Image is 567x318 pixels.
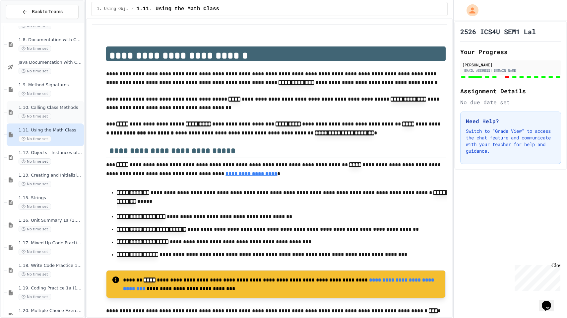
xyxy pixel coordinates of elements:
[460,86,561,96] h2: Assignment Details
[19,173,83,178] span: 1.13. Creating and Initializing Objects: Constructors
[19,240,83,246] span: 1.17. Mixed Up Code Practice 1.1-1.6
[460,47,561,56] h2: Your Progress
[131,6,134,12] span: /
[460,3,480,18] div: My Account
[19,23,51,29] span: No time set
[19,68,51,74] span: No time set
[462,68,559,73] div: [EMAIL_ADDRESS][DOMAIN_NAME]
[466,128,555,154] p: Switch to "Grade View" to access the chat feature and communicate with your teacher for help and ...
[19,158,51,165] span: No time set
[19,195,83,201] span: 1.15. Strings
[19,60,83,65] span: Java Documentation with Comments - Topic 1.8
[97,6,129,12] span: 1. Using Objects and Methods
[19,203,51,210] span: No time set
[19,113,51,119] span: No time set
[460,27,536,36] h1: 2526 ICS4U SEM1 Lal
[460,98,561,106] div: No due date set
[19,105,83,111] span: 1.10. Calling Class Methods
[19,127,83,133] span: 1.11. Using the Math Class
[19,218,83,223] span: 1.16. Unit Summary 1a (1.1-1.6)
[19,181,51,187] span: No time set
[137,5,220,13] span: 1.11. Using the Math Class
[19,91,51,97] span: No time set
[32,8,63,15] span: Back to Teams
[462,62,559,68] div: [PERSON_NAME]
[19,294,51,300] span: No time set
[3,3,46,42] div: Chat with us now!Close
[19,226,51,232] span: No time set
[19,263,83,269] span: 1.18. Write Code Practice 1.1-1.6
[19,308,83,314] span: 1.20. Multiple Choice Exercises for Unit 1a (1.1-1.6)
[19,285,83,291] span: 1.19. Coding Practice 1a (1.1-1.6)
[539,291,560,311] iframe: chat widget
[19,45,51,52] span: No time set
[19,82,83,88] span: 1.9. Method Signatures
[19,150,83,156] span: 1.12. Objects - Instances of Classes
[6,5,79,19] button: Back to Teams
[19,37,83,43] span: 1.8. Documentation with Comments and Preconditions
[19,249,51,255] span: No time set
[19,136,51,142] span: No time set
[19,271,51,278] span: No time set
[512,263,560,291] iframe: chat widget
[466,117,555,125] h3: Need Help?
